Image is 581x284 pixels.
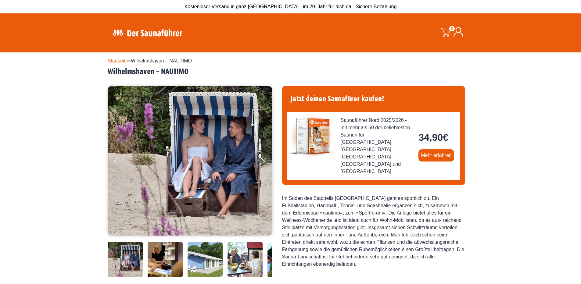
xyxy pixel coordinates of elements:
a: Mehr erfahren [418,149,454,162]
a: Startseite [108,58,128,63]
h2: Wilhelmshaven – NAUTIMO [108,67,474,76]
span: Saunaführer Nord 2025/2026 - mit mehr als 60 der beliebtesten Saunen für [GEOGRAPHIC_DATA], [GEOG... [341,117,414,175]
img: der-saunafuehrer-2025-nord.jpg [287,112,336,161]
span: 0 [449,26,455,31]
span: Wilhelmshaven – NAUTIMO [131,58,192,63]
button: Previous [114,155,129,170]
span: Kostenloser Versand in ganz [GEOGRAPHIC_DATA] - im 20. Jahr für dich da - Sichere Bezahlung [185,4,397,9]
h4: Jetzt deinen Saunafürer kaufen! [287,91,460,107]
button: Next [259,155,274,170]
span: » [108,58,192,63]
bdi: 34,90 [418,132,448,143]
div: Im Süden des Stadtteils [GEOGRAPHIC_DATA] geht es sportlich zu. Ein Fußballstadion, Handball-, Te... [282,195,465,268]
span: € [443,132,448,143]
